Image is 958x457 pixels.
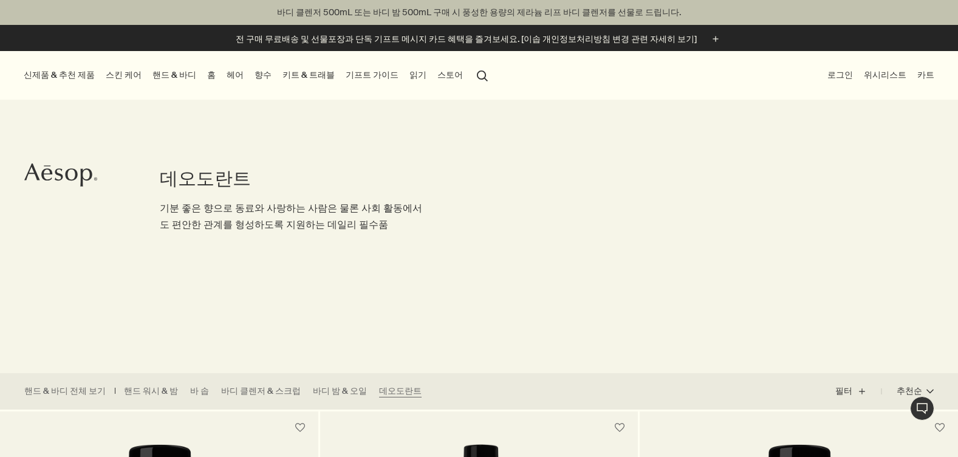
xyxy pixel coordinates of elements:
a: 핸드 워시 & 밤 [124,385,178,397]
svg: Aesop [24,163,97,187]
a: 데오도란트 [379,385,422,397]
button: 필터 [835,377,881,406]
button: 카트 [915,67,937,83]
a: Aesop [21,160,100,193]
button: 스토어 [435,67,465,83]
nav: primary [21,51,493,100]
button: 위시리스트에 담기 [609,417,631,439]
a: 키트 & 트래블 [280,67,337,83]
button: 추천순 [881,377,934,406]
a: 홈 [205,67,218,83]
button: 검색창 열기 [471,63,493,86]
p: 전 구매 무료배송 및 선물포장과 단독 기프트 메시지 카드 혜택을 즐겨보세요. [이솝 개인정보처리방침 변경 관련 자세히 보기] [236,33,697,46]
button: 위시리스트에 담기 [289,417,311,439]
a: 핸드 & 바디 전체 보기 [24,385,106,397]
button: 위시리스트에 담기 [929,417,951,439]
a: 기프트 가이드 [343,67,401,83]
a: 스킨 케어 [103,67,144,83]
button: 신제품 & 추천 제품 [21,67,97,83]
button: 1:1 채팅 상담 [910,396,934,421]
a: 바디 밤 & 오일 [313,385,367,397]
a: 헤어 [224,67,246,83]
button: 전 구매 무료배송 및 선물포장과 단독 기프트 메시지 카드 혜택을 즐겨보세요. [이솝 개인정보처리방침 변경 관련 자세히 보기] [236,32,722,46]
a: 핸드 & 바디 [150,67,199,83]
a: 향수 [252,67,274,83]
a: 바디 클렌저 & 스크럽 [221,385,301,397]
p: 바디 클렌저 500mL 또는 바디 밤 500mL 구매 시 풍성한 용량의 제라늄 리프 바디 클렌저를 선물로 드립니다. [12,6,946,19]
a: 위시리스트 [861,67,909,83]
nav: supplementary [825,51,937,100]
a: 바 솝 [190,385,209,397]
p: 기분 좋은 향으로 동료와 사랑하는 사람은 물론 사회 활동에서도 편안한 관계를 형성하도록 지원하는 데일리 필수품 [160,200,431,233]
h1: 데오도란트 [160,167,431,191]
button: 로그인 [825,67,855,83]
a: 읽기 [407,67,429,83]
